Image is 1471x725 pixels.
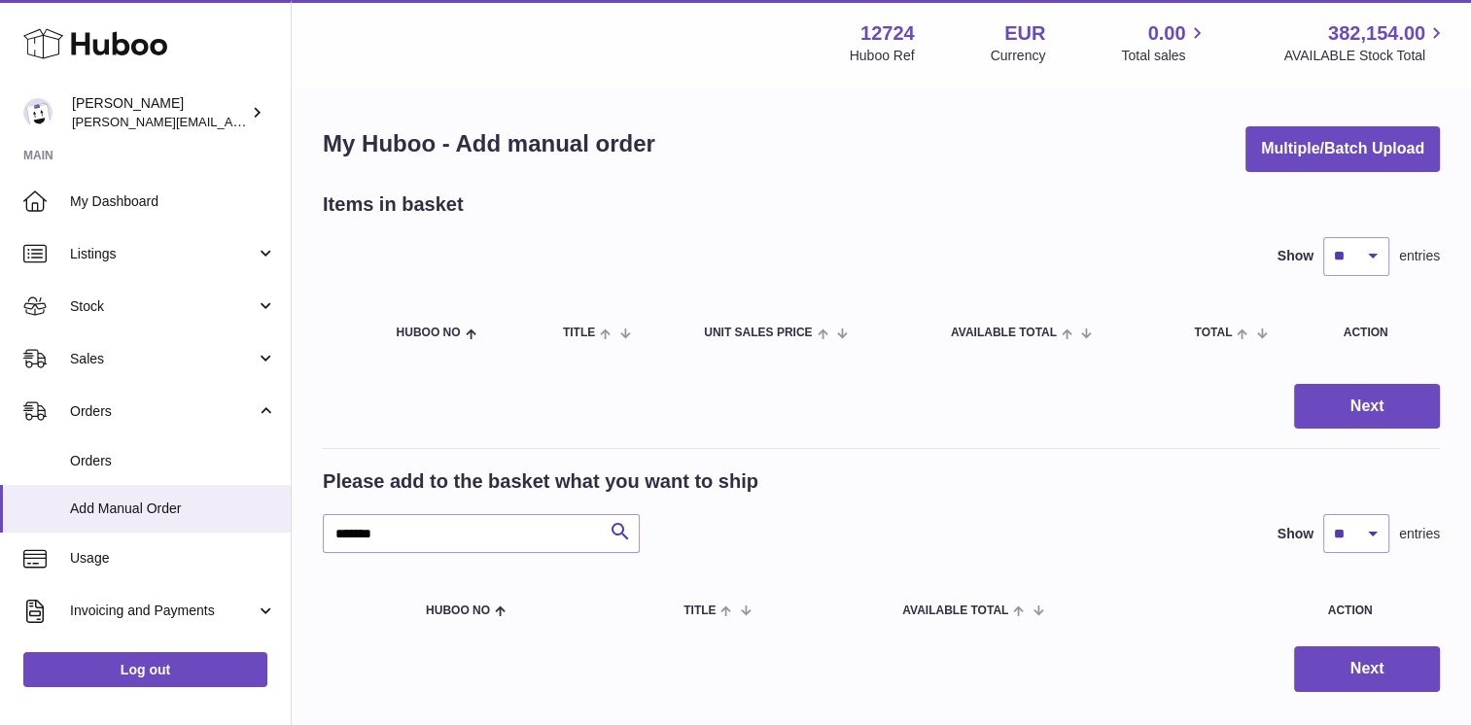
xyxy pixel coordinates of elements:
a: 0.00 Total sales [1121,20,1208,65]
h2: Items in basket [323,191,464,218]
span: Add Manual Order [70,500,276,518]
h1: My Huboo - Add manual order [323,128,655,159]
img: sebastian@ffern.co [23,98,53,127]
h2: Please add to the basket what you want to ship [323,468,758,495]
span: Unit Sales Price [704,327,812,339]
span: Huboo no [397,327,461,339]
div: Action [1344,327,1420,339]
button: Next [1294,646,1440,692]
label: Show [1278,247,1313,265]
strong: EUR [1004,20,1045,47]
div: Huboo Ref [850,47,915,65]
span: entries [1399,247,1440,265]
strong: 12724 [860,20,915,47]
th: Action [1260,582,1440,637]
span: AVAILABLE Stock Total [1283,47,1448,65]
span: AVAILABLE Total [902,604,1008,617]
span: AVAILABLE Total [951,327,1057,339]
span: Total sales [1121,47,1208,65]
span: Title [563,327,595,339]
div: Currency [991,47,1046,65]
span: Invoicing and Payments [70,602,256,620]
span: Sales [70,350,256,368]
span: Orders [70,402,256,421]
span: entries [1399,525,1440,543]
span: Huboo no [426,604,490,617]
span: Listings [70,245,256,263]
span: Orders [70,452,276,470]
span: Usage [70,549,276,568]
span: 0.00 [1148,20,1186,47]
button: Multiple/Batch Upload [1245,126,1440,172]
span: [PERSON_NAME][EMAIL_ADDRESS][DOMAIN_NAME] [72,114,390,129]
a: Log out [23,652,267,687]
span: 382,154.00 [1328,20,1425,47]
span: Total [1194,327,1232,339]
span: Title [683,604,716,617]
span: Stock [70,297,256,316]
button: Next [1294,384,1440,430]
span: My Dashboard [70,192,276,211]
a: 382,154.00 AVAILABLE Stock Total [1283,20,1448,65]
div: [PERSON_NAME] [72,94,247,131]
label: Show [1278,525,1313,543]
